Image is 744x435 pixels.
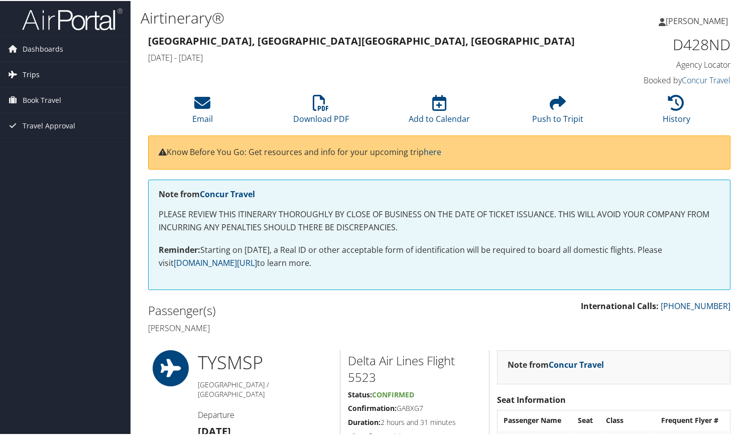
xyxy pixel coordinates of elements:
span: Book Travel [23,87,61,112]
h2: Passenger(s) [148,301,432,318]
a: Concur Travel [549,358,604,369]
h4: Agency Locator [596,58,731,69]
img: airportal-logo.png [22,7,122,30]
h5: [GEOGRAPHIC_DATA] / [GEOGRAPHIC_DATA] [198,379,332,398]
a: [DOMAIN_NAME][URL] [174,256,257,267]
span: Confirmed [372,389,414,398]
h1: D428ND [596,33,731,54]
th: Frequent Flyer # [656,410,729,428]
span: [PERSON_NAME] [666,15,728,26]
h1: Airtinerary® [141,7,539,28]
p: Know Before You Go: Get resources and info for your upcoming trip [159,145,720,158]
h2: Delta Air Lines Flight 5523 [348,351,482,385]
a: [PHONE_NUMBER] [661,300,730,311]
strong: Duration: [348,416,381,426]
span: Dashboards [23,36,63,61]
a: Concur Travel [200,188,255,199]
a: Add to Calendar [409,99,470,123]
a: [PERSON_NAME] [659,5,738,35]
a: here [424,146,441,157]
p: PLEASE REVIEW THIS ITINERARY THOROUGHLY BY CLOSE OF BUSINESS ON THE DATE OF TICKET ISSUANCE. THIS... [159,207,720,233]
a: Concur Travel [682,74,730,85]
strong: International Calls: [581,300,659,311]
span: Travel Approval [23,112,75,137]
a: History [663,99,690,123]
strong: Reminder: [159,243,200,254]
strong: Seat Information [497,393,566,404]
h5: 2 hours and 31 minutes [348,416,482,426]
span: Trips [23,61,40,86]
th: Class [601,410,655,428]
a: Email [192,99,213,123]
h5: GABXG7 [348,402,482,412]
p: Starting on [DATE], a Real ID or other acceptable form of identification will be required to boar... [159,243,720,268]
h4: Departure [198,408,332,419]
strong: Confirmation: [348,402,397,412]
h4: Booked by [596,74,731,85]
strong: Status: [348,389,372,398]
h1: TYS MSP [198,349,332,374]
a: Push to Tripit [532,99,583,123]
strong: [GEOGRAPHIC_DATA], [GEOGRAPHIC_DATA] [GEOGRAPHIC_DATA], [GEOGRAPHIC_DATA] [148,33,575,47]
th: Passenger Name [499,410,572,428]
h4: [DATE] - [DATE] [148,51,581,62]
a: Download PDF [293,99,349,123]
strong: Note from [159,188,255,199]
strong: Note from [508,358,604,369]
th: Seat [573,410,600,428]
h4: [PERSON_NAME] [148,322,432,333]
